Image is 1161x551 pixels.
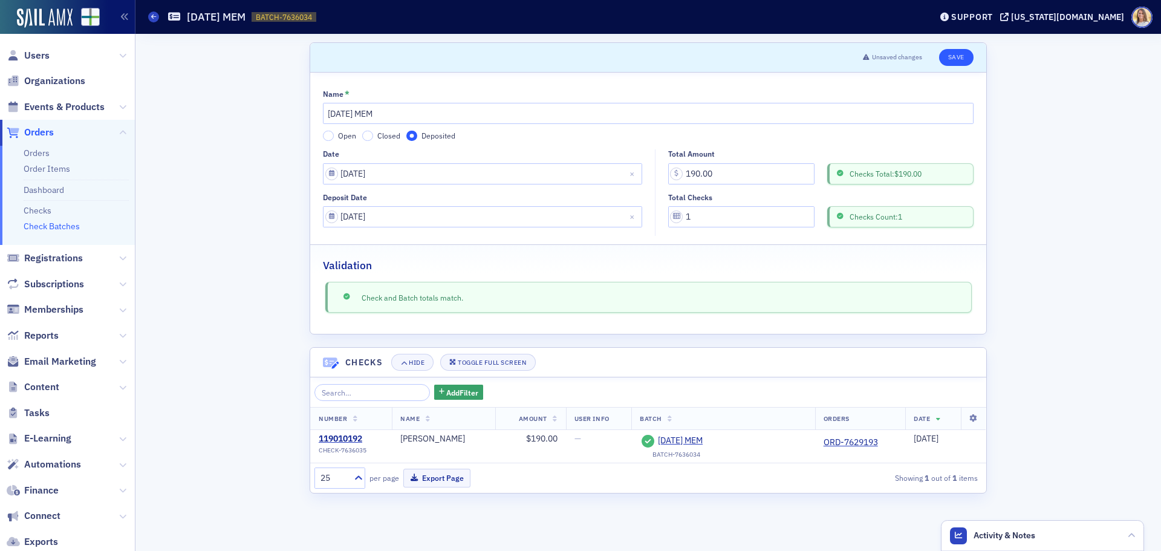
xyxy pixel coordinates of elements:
input: Open [323,131,334,142]
a: Connect [7,509,60,523]
div: Deposit Date [323,193,367,202]
a: View Homepage [73,8,100,28]
span: Open [338,131,356,140]
span: Tasks [24,406,50,420]
div: 119010192 [319,434,366,445]
button: Toggle Full Screen [440,354,536,371]
span: Automations [24,458,81,471]
span: Closed [377,131,400,140]
button: Close [626,163,642,184]
a: Memberships [7,303,83,316]
abbr: This field is required [345,90,350,98]
button: Close [626,206,642,227]
span: Check and Batch totals match. [353,292,463,303]
label: per page [369,472,399,483]
a: Order Items [24,163,70,174]
button: Save [939,49,974,66]
a: Checks [24,205,51,216]
h4: Checks [345,356,383,369]
span: Finance [24,484,59,497]
a: E-Learning [7,432,71,445]
span: Unsaved changes [872,53,922,62]
a: Email Marketing [7,355,96,368]
a: Exports [7,535,58,549]
a: Events & Products [7,100,105,114]
span: Reports [24,329,59,342]
strong: 1 [951,472,959,483]
span: User Info [574,414,610,423]
span: Amount [519,414,547,423]
span: Date [914,414,930,423]
img: SailAMX [17,8,73,28]
span: Registrations [24,252,83,265]
div: Showing out of items [765,472,978,483]
span: Events & Products [24,100,105,114]
div: 25 [320,472,347,484]
h2: Validation [323,258,372,273]
span: Content [24,380,59,394]
div: [US_STATE][DOMAIN_NAME] [1011,11,1124,22]
a: Organizations [7,74,85,88]
a: Registrations [7,252,83,265]
div: Total Amount [668,149,715,158]
span: Name [400,414,420,423]
input: 0.00 [668,163,815,184]
span: [DATE] [914,433,938,444]
input: Deposited [406,131,417,142]
a: Tasks [7,406,50,420]
div: Total Checks [668,193,712,202]
input: MM/DD/YYYY [323,206,642,227]
span: Organizations [24,74,85,88]
button: [US_STATE][DOMAIN_NAME] [1000,13,1128,21]
span: Connect [24,509,60,523]
span: Deposited [421,131,455,140]
a: Finance [7,484,59,497]
a: Orders [7,126,54,139]
span: Number [319,414,347,423]
span: Checks Total: [847,168,922,179]
span: Checks Count: 1 [847,211,902,222]
span: Add Filter [446,387,478,398]
a: Content [7,380,59,394]
a: Reports [7,329,59,342]
span: Activity & Notes [974,529,1035,542]
a: ORD-7629193 [824,437,878,448]
span: Profile [1131,7,1153,28]
span: — [574,433,581,444]
span: E-Learning [24,432,71,445]
button: Export Page [403,469,470,487]
a: Dashboard [24,184,64,195]
span: Users [24,49,50,62]
a: Users [7,49,50,62]
span: Memberships [24,303,83,316]
div: Toggle Full Screen [458,359,526,366]
span: $190.00 [894,169,922,178]
span: Exports [24,535,58,549]
span: Orders [24,126,54,139]
img: SailAMX [81,8,100,27]
span: Subscriptions [24,278,84,291]
span: CHECK-7636035 [319,446,366,454]
strong: 1 [923,472,931,483]
div: Hide [409,359,424,366]
span: BATCH-7636034 [256,12,312,22]
h1: [DATE] MEM [187,10,246,24]
input: Search… [314,384,430,401]
button: Hide [391,354,434,371]
span: $190.00 [526,433,558,444]
a: [DATE] MEM [658,435,768,446]
input: Closed [362,131,373,142]
span: Email Marketing [24,355,96,368]
div: Support [951,11,993,22]
div: Name [323,90,343,99]
a: Automations [7,458,81,471]
button: AddFilter [434,385,484,400]
span: Orders [824,414,850,423]
a: Check Batches [24,221,80,232]
div: Date [323,149,339,158]
input: MM/DD/YYYY [323,163,642,184]
a: Subscriptions [7,278,84,291]
span: Batch [640,414,662,423]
